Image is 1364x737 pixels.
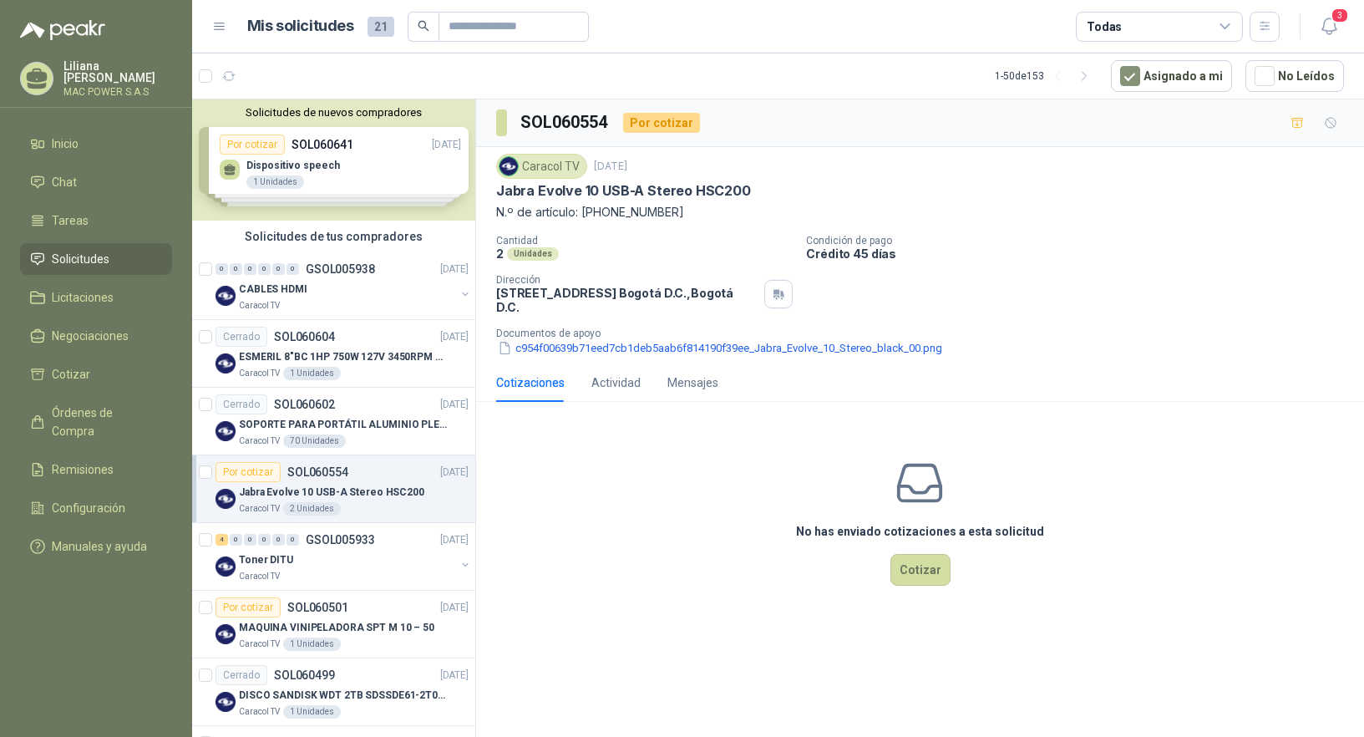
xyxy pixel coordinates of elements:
a: Licitaciones [20,282,172,313]
p: 2 [496,247,504,261]
p: GSOL005938 [306,263,375,275]
p: Caracol TV [239,705,280,719]
div: Unidades [507,247,559,261]
p: MAC POWER S.A.S [63,87,172,97]
p: Crédito 45 días [806,247,1357,261]
div: Cerrado [216,394,267,414]
p: Liliana [PERSON_NAME] [63,60,172,84]
div: 0 [286,534,299,546]
p: [DATE] [440,465,469,480]
div: 1 - 50 de 153 [995,63,1098,89]
div: Por cotizar [216,462,281,482]
div: Mensajes [667,374,718,392]
p: SOL060602 [274,399,335,410]
p: [DATE] [440,600,469,616]
div: 4 [216,534,228,546]
p: [DATE] [594,159,627,175]
button: No Leídos [1245,60,1344,92]
div: Cerrado [216,327,267,347]
div: 1 Unidades [283,705,341,719]
div: 0 [272,534,285,546]
p: [STREET_ADDRESS] Bogotá D.C. , Bogotá D.C. [496,286,758,314]
p: ESMERIL 8"BC 1HP 750W 127V 3450RPM URREA [239,349,447,365]
a: Configuración [20,492,172,524]
span: Órdenes de Compra [52,404,156,440]
div: Todas [1087,18,1122,36]
p: [DATE] [440,668,469,684]
span: Inicio [52,135,79,153]
a: Negociaciones [20,320,172,352]
a: CerradoSOL060499[DATE] Company LogoDISCO SANDISK WDT 2TB SDSSDE61-2T00-G25Caracol TV1 Unidades [192,658,475,726]
div: Cotizaciones [496,374,565,392]
button: Solicitudes de nuevos compradores [199,106,469,119]
a: Solicitudes [20,243,172,275]
p: Caracol TV [239,367,280,380]
span: Cotizar [52,365,90,384]
div: 0 [230,263,242,275]
p: N.º de artículo: [PHONE_NUMBER] [496,203,1344,221]
button: Asignado a mi [1111,60,1232,92]
div: Solicitudes de nuevos compradoresPor cotizarSOL060641[DATE] Dispositivo speech1 UnidadesPor cotiz... [192,99,475,221]
a: Chat [20,166,172,198]
p: Caracol TV [239,570,280,583]
p: SOL060604 [274,331,335,343]
span: Tareas [52,211,89,230]
img: Logo peakr [20,20,105,40]
a: CerradoSOL060602[DATE] Company LogoSOPORTE PARA PORTÁTIL ALUMINIO PLEGABLE VTACaracol TV70 Unidades [192,388,475,455]
p: [DATE] [440,329,469,345]
a: Remisiones [20,454,172,485]
a: 4 0 0 0 0 0 GSOL005933[DATE] Company LogoToner DITUCaracol TV [216,530,472,583]
h3: No has enviado cotizaciones a esta solicitud [796,522,1044,541]
div: Solicitudes de tus compradores [192,221,475,252]
a: Por cotizarSOL060554[DATE] Company LogoJabra Evolve 10 USB-A Stereo HSC200Caracol TV2 Unidades [192,455,475,523]
div: 1 Unidades [283,367,341,380]
img: Company Logo [216,624,236,644]
div: 0 [230,534,242,546]
p: Documentos de apoyo [496,328,1357,339]
a: Inicio [20,128,172,160]
p: DISCO SANDISK WDT 2TB SDSSDE61-2T00-G25 [239,688,447,704]
p: Dirección [496,274,758,286]
p: Caracol TV [239,638,280,651]
p: [DATE] [440,262,469,277]
button: Cotizar [890,554,951,586]
p: SOPORTE PARA PORTÁTIL ALUMINIO PLEGABLE VTA [239,417,447,433]
div: Por cotizar [623,113,700,133]
p: SOL060499 [274,669,335,681]
div: 70 Unidades [283,435,346,448]
p: CABLES HDMI [239,282,307,297]
div: Actividad [591,374,641,392]
img: Company Logo [216,286,236,306]
p: [DATE] [440,532,469,548]
p: Caracol TV [239,299,280,313]
a: CerradoSOL060604[DATE] Company LogoESMERIL 8"BC 1HP 750W 127V 3450RPM URREACaracol TV1 Unidades [192,320,475,388]
div: 0 [272,263,285,275]
p: Caracol TV [239,502,280,516]
p: [DATE] [440,397,469,413]
div: 0 [258,263,271,275]
div: 0 [258,534,271,546]
p: SOL060554 [287,466,348,478]
button: 3 [1314,12,1344,42]
img: Company Logo [216,692,236,712]
h3: SOL060554 [520,109,610,135]
span: Chat [52,173,77,191]
h1: Mis solicitudes [247,14,354,38]
span: 21 [368,17,394,37]
img: Company Logo [216,353,236,374]
span: Solicitudes [52,250,109,268]
div: 0 [244,534,256,546]
img: Company Logo [216,557,236,577]
span: Manuales y ayuda [52,537,147,556]
button: c954f00639b71eed7cb1deb5aab6f814190f39ee_Jabra_Evolve_10_Stereo_black_00.png [496,339,944,357]
p: Toner DITU [239,552,293,568]
img: Company Logo [216,421,236,441]
a: Órdenes de Compra [20,397,172,447]
span: Licitaciones [52,288,114,307]
p: MAQUINA VINIPELADORA SPT M 10 – 50 [239,620,434,636]
p: Condición de pago [806,235,1357,247]
img: Company Logo [499,157,518,175]
p: Cantidad [496,235,793,247]
span: search [418,20,429,32]
a: Cotizar [20,358,172,390]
